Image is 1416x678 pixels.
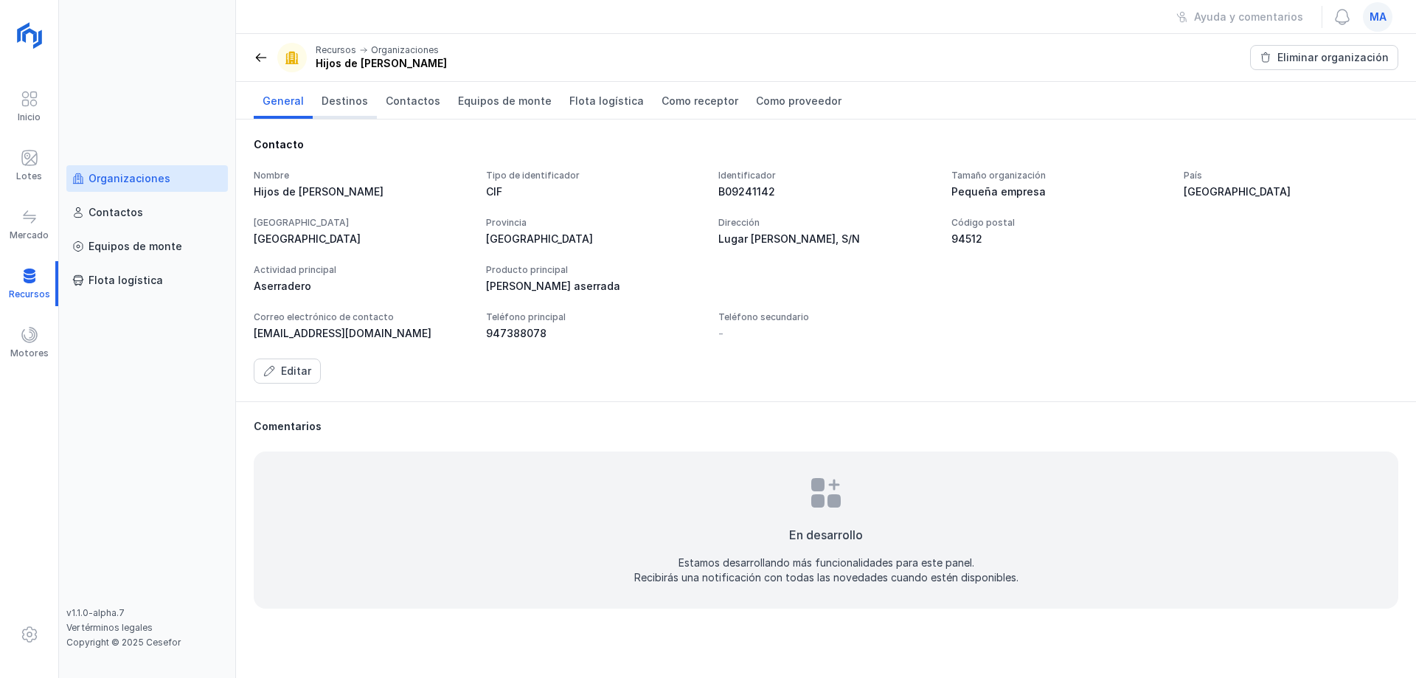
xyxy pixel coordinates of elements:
div: - [718,326,723,341]
a: Equipos de monte [66,233,228,260]
div: Aserradero [254,279,468,294]
div: Contactos [88,205,143,220]
div: Equipos de monte [88,239,182,254]
a: Flota logística [66,267,228,294]
img: logoRight.svg [11,17,48,54]
div: En desarrollo [789,526,863,544]
a: Destinos [313,82,377,119]
div: Recursos [316,44,356,56]
a: Flota logística [560,82,653,119]
div: 947388078 [486,326,701,341]
div: 94512 [951,232,1166,246]
div: Copyright © 2025 Cesefor [66,637,228,648]
a: Organizaciones [66,165,228,192]
div: [GEOGRAPHIC_DATA] [254,217,468,229]
div: Teléfono secundario [718,311,933,323]
div: Organizaciones [88,171,170,186]
a: Como receptor [653,82,747,119]
div: Dirección [718,217,933,229]
a: Ver términos legales [66,622,153,633]
span: Destinos [322,94,368,108]
button: Eliminar organización [1250,45,1398,70]
div: Motores [10,347,49,359]
div: [GEOGRAPHIC_DATA] [254,232,468,246]
div: B09241142 [718,184,933,199]
div: Código postal [951,217,1166,229]
div: Hijos de [PERSON_NAME] [254,184,468,199]
div: Correo electrónico de contacto [254,311,468,323]
span: Como proveedor [756,94,841,108]
div: Pequeña empresa [951,184,1166,199]
button: Ayuda y comentarios [1167,4,1313,30]
span: Contactos [386,94,440,108]
div: Inicio [18,111,41,123]
a: Como proveedor [747,82,850,119]
div: Flota logística [88,273,163,288]
span: Como receptor [662,94,738,108]
div: Provincia [486,217,701,229]
div: [GEOGRAPHIC_DATA] [1184,184,1398,199]
span: General [263,94,304,108]
div: Hijos de [PERSON_NAME] [316,56,447,71]
div: Estamos desarrollando más funcionalidades para este panel. [678,556,974,570]
div: Editar [281,364,311,378]
div: Lotes [16,170,42,182]
span: ma [1370,10,1386,24]
span: Flota logística [569,94,644,108]
div: Identificador [718,170,933,181]
div: Organizaciones [371,44,439,56]
div: Lugar [PERSON_NAME], S/N [718,232,933,246]
div: Tamaño organización [951,170,1166,181]
button: Editar [254,359,321,384]
span: Equipos de monte [458,94,552,108]
div: Comentarios [254,419,1398,434]
div: País [1184,170,1398,181]
div: Teléfono principal [486,311,701,323]
div: Nombre [254,170,468,181]
a: Contactos [377,82,449,119]
a: General [254,82,313,119]
div: Actividad principal [254,264,468,276]
div: Contacto [254,137,1398,152]
div: [GEOGRAPHIC_DATA] [486,232,701,246]
div: Eliminar organización [1277,50,1389,65]
div: CIF [486,184,701,199]
a: Contactos [66,199,228,226]
div: v1.1.0-alpha.7 [66,607,228,619]
div: Recibirás una notificación con todas las novedades cuando estén disponibles. [634,570,1018,585]
div: Producto principal [486,264,701,276]
div: Tipo de identificador [486,170,701,181]
a: Equipos de monte [449,82,560,119]
div: [PERSON_NAME] aserrada [486,279,701,294]
div: [EMAIL_ADDRESS][DOMAIN_NAME] [254,326,468,341]
div: Mercado [10,229,49,241]
div: Ayuda y comentarios [1194,10,1303,24]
